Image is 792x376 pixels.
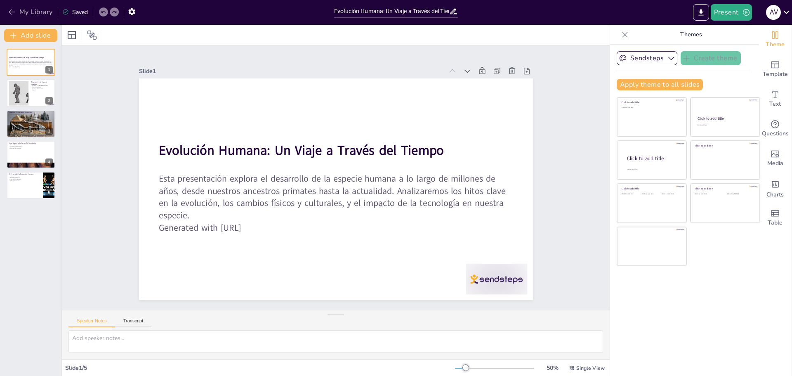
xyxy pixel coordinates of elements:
div: Click to add title [622,101,681,104]
input: Insert title [334,5,449,17]
p: Adaptación Global [9,180,41,182]
p: Impacto de la Cultura y la Tecnología [9,142,53,144]
p: Cambios Anatómicos [9,114,53,115]
div: A V [766,5,781,20]
span: Charts [766,190,784,199]
span: Questions [762,129,789,138]
p: Avances Tecnológicos [9,147,53,149]
p: Orígenes de la Especie Humana [31,81,53,85]
p: Desarrollo Cultural [9,144,53,146]
div: Click to add title [698,116,752,121]
button: My Library [6,5,56,19]
p: Esta presentación explora el desarrollo de la especie humana a lo largo de millones de años, desd... [153,136,510,258]
span: Text [769,99,781,109]
div: Add images, graphics, shapes or video [759,144,792,173]
p: Themes [632,25,750,45]
div: 1 [45,66,53,73]
p: Invención del Lenguaje [9,146,53,148]
p: Bipedalidad [9,115,53,117]
p: Investigación Genética [31,87,53,89]
p: Árbol Genealógico [31,86,53,88]
strong: Evolución Humana: Un Viaje a Través del Tiempo [166,105,449,182]
div: Add charts and graphs [759,173,792,203]
div: Layout [65,28,78,42]
div: Add text boxes [759,84,792,114]
div: Slide 1 [165,28,464,100]
div: 5 [45,189,53,196]
p: Esta presentación explora el desarrollo de la especie humana a lo largo de millones de años, desd... [9,60,53,66]
button: Present [711,4,752,21]
div: Click to add title [627,155,680,162]
button: Add slide [4,29,57,42]
div: Click to add text [727,193,753,195]
p: Fósiles [31,89,53,91]
div: Saved [62,8,88,16]
div: 4 [7,141,55,168]
button: Sendsteps [617,51,677,65]
div: Slide 1 / 5 [65,364,455,372]
div: Click to add text [697,124,752,126]
div: 1 [7,49,55,76]
button: Speaker Notes [68,318,115,327]
div: 3 [7,110,55,137]
p: Desarrollo Cognitivo [9,117,53,118]
p: Generated with [URL] [151,184,500,270]
div: Add ready made slides [759,54,792,84]
span: Template [763,70,788,79]
div: Click to add title [695,144,754,147]
div: 5 [7,172,55,199]
div: Click to add text [642,193,660,195]
div: 3 [45,128,53,135]
span: Single View [576,365,605,371]
div: Click to add text [695,193,721,195]
button: Apply theme to all slides [617,79,703,90]
div: 50 % [542,364,562,372]
div: Change the overall theme [759,25,792,54]
button: A V [766,4,781,21]
span: Media [767,159,783,168]
button: Transcript [115,318,152,327]
div: Click to add text [622,193,640,195]
p: Cambios Físicos en la Evolución [9,111,53,114]
strong: Evolución Humana: Un Viaje a Través del Tiempo [9,57,44,59]
span: Theme [766,40,785,49]
div: Get real-time input from your audience [759,114,792,144]
div: Click to add title [622,187,681,190]
p: Orígenes en [GEOGRAPHIC_DATA] [31,85,53,86]
div: Click to add text [662,193,681,195]
p: Evolución Continua [9,177,41,178]
div: Click to add body [627,168,679,170]
div: 4 [45,158,53,166]
div: Add a table [759,203,792,233]
p: El Futuro de la Evolución Humana [9,173,41,175]
div: Click to add text [622,107,681,109]
div: Click to add title [695,187,754,190]
span: Table [768,218,783,227]
p: Generated with [URL] [9,66,53,68]
div: 2 [7,79,55,106]
span: Position [87,30,97,40]
button: Export to PowerPoint [693,4,709,21]
button: Create theme [681,51,741,65]
div: 2 [45,97,53,104]
p: Tecnología y Genética [9,178,41,180]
